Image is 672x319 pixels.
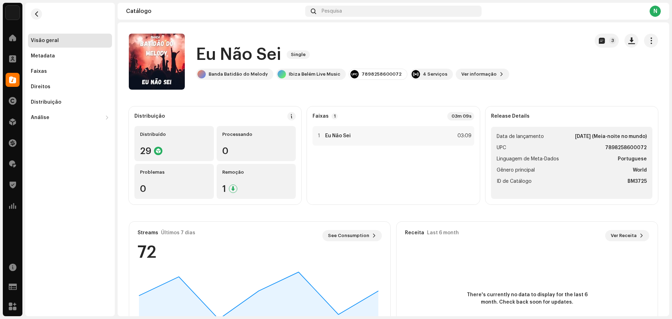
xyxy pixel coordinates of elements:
span: Ver Receita [611,229,637,243]
div: 7898258600072 [362,71,401,77]
re-m-nav-dropdown: Análise [28,111,112,125]
h1: Eu Não Sei [196,43,281,66]
strong: World [633,166,647,174]
span: There's currently no data to display for the last 6 month. Check back soon for updates. [464,291,590,306]
p-badge: 3 [609,37,616,44]
img: 70c0b94c-19e5-4c8c-a028-e13e35533bab [6,6,20,20]
div: 03:09 [456,132,471,140]
div: Visão geral [31,38,59,43]
div: Banda Batidão do Melody [209,71,268,77]
p-badge: 1 [331,113,338,119]
div: Streams [138,230,158,236]
re-m-nav-item: Visão geral [28,34,112,48]
div: 4 Serviços [423,71,447,77]
span: See Consumption [328,229,369,243]
div: Remoção [222,169,290,175]
div: Faixas [31,69,47,74]
re-m-nav-item: Metadata [28,49,112,63]
span: Data de lançamento [497,132,544,141]
div: Problemas [140,169,208,175]
div: Receita [405,230,424,236]
strong: [DATE] (Meia-noite no mundo) [575,132,647,141]
button: See Consumption [322,230,382,241]
span: Ver informação [461,67,497,81]
strong: Faixas [313,113,329,119]
div: Ibiza Belém Live Music [289,71,340,77]
strong: BM3725 [628,177,647,186]
div: Catálogo [126,8,302,14]
span: Pesquisa [322,8,342,14]
button: Ver informação [456,69,509,80]
button: 3 [595,34,619,48]
re-m-nav-item: Distribuição [28,95,112,109]
span: Linguagem de Meta-Dados [497,155,559,163]
div: Metadata [31,53,55,59]
strong: 7898258600072 [605,144,647,152]
button: Ver Receita [605,230,649,241]
span: UPC [497,144,506,152]
div: Distribuição [134,113,165,119]
div: Last 6 month [427,230,459,236]
div: Últimos 7 dias [161,230,195,236]
strong: Eu Não Sei [325,133,351,139]
div: 03m 09s [447,112,474,120]
div: Distribuição [31,99,61,105]
div: Direitos [31,84,50,90]
strong: Release Details [491,113,530,119]
div: Distribuído [140,132,208,137]
strong: Portuguese [618,155,647,163]
re-m-nav-item: Faixas [28,64,112,78]
re-m-nav-item: Direitos [28,80,112,94]
span: Gênero principal [497,166,535,174]
div: Análise [31,115,49,120]
span: Single [287,50,310,59]
div: Processando [222,132,290,137]
div: N [650,6,661,17]
span: ID de Catálogo [497,177,532,186]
